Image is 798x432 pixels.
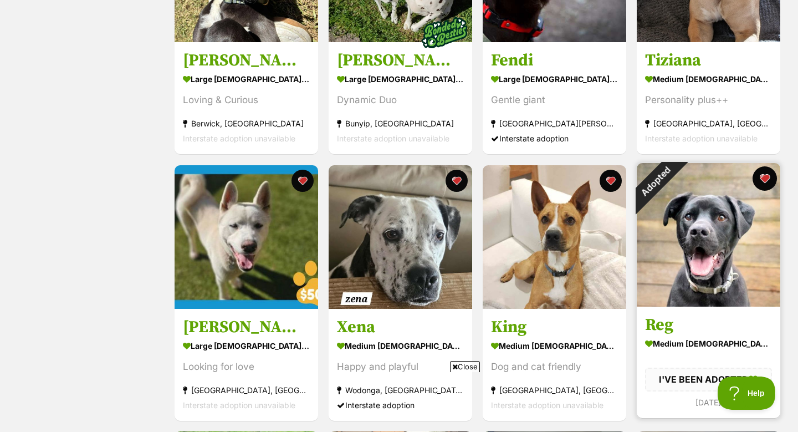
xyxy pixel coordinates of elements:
[175,42,318,155] a: [PERSON_NAME] large [DEMOGRAPHIC_DATA] Dog Loving & Curious Berwick, [GEOGRAPHIC_DATA] Interstate...
[337,338,464,354] div: medium [DEMOGRAPHIC_DATA] Dog
[645,336,772,352] div: medium [DEMOGRAPHIC_DATA] Dog
[183,338,310,354] div: large [DEMOGRAPHIC_DATA] Dog
[197,377,601,426] iframe: Advertisement
[483,308,626,421] a: King medium [DEMOGRAPHIC_DATA] Dog Dog and cat friendly [GEOGRAPHIC_DATA], [GEOGRAPHIC_DATA] Inte...
[491,72,618,88] div: large [DEMOGRAPHIC_DATA] Dog
[450,361,480,372] span: Close
[637,298,780,309] a: Adopted
[291,170,314,192] button: favourite
[175,165,318,309] img: Lalisa
[175,308,318,421] a: [PERSON_NAME] large [DEMOGRAPHIC_DATA] Dog Looking for love [GEOGRAPHIC_DATA], [GEOGRAPHIC_DATA] ...
[446,170,468,192] button: favourite
[337,116,464,131] div: Bunyip, [GEOGRAPHIC_DATA]
[329,42,472,155] a: [PERSON_NAME] & [PERSON_NAME] large [DEMOGRAPHIC_DATA] Dog Dynamic Duo Bunyip, [GEOGRAPHIC_DATA] ...
[183,383,310,398] div: [GEOGRAPHIC_DATA], [GEOGRAPHIC_DATA]
[645,93,772,108] div: Personality plus++
[600,170,622,192] button: favourite
[337,134,449,144] span: Interstate adoption unavailable
[645,394,772,409] div: [DATE]
[183,359,310,374] div: Looking for love
[491,338,618,354] div: medium [DEMOGRAPHIC_DATA] Dog
[645,134,758,144] span: Interstate adoption unavailable
[491,50,618,72] h3: Fendi
[183,93,310,108] div: Loving & Curious
[329,165,472,309] img: Xena
[337,93,464,108] div: Dynamic Duo
[645,314,772,336] h3: Reg
[622,149,688,215] div: Adopted
[645,50,772,72] h3: Tiziana
[645,116,772,131] div: [GEOGRAPHIC_DATA], [GEOGRAPHIC_DATA]
[337,317,464,338] h3: Xena
[183,50,310,72] h3: [PERSON_NAME]
[753,166,777,191] button: favourite
[183,72,310,88] div: large [DEMOGRAPHIC_DATA] Dog
[183,134,295,144] span: Interstate adoption unavailable
[483,42,626,155] a: Fendi large [DEMOGRAPHIC_DATA] Dog Gentle giant [GEOGRAPHIC_DATA][PERSON_NAME][GEOGRAPHIC_DATA] I...
[637,42,780,155] a: Tiziana medium [DEMOGRAPHIC_DATA] Dog Personality plus++ [GEOGRAPHIC_DATA], [GEOGRAPHIC_DATA] Int...
[183,116,310,131] div: Berwick, [GEOGRAPHIC_DATA]
[417,6,472,61] img: bonded besties
[491,116,618,131] div: [GEOGRAPHIC_DATA][PERSON_NAME][GEOGRAPHIC_DATA]
[337,72,464,88] div: large [DEMOGRAPHIC_DATA] Dog
[329,308,472,421] a: Xena medium [DEMOGRAPHIC_DATA] Dog Happy and playful Wodonga, [GEOGRAPHIC_DATA] Interstate adopti...
[718,377,776,410] iframe: Help Scout Beacon - Open
[637,163,780,307] img: Reg
[183,317,310,338] h3: [PERSON_NAME]
[645,72,772,88] div: medium [DEMOGRAPHIC_DATA] Dog
[645,368,772,391] div: I'VE BEEN ADOPTED
[491,359,618,374] div: Dog and cat friendly
[337,359,464,374] div: Happy and playful
[183,400,295,410] span: Interstate adoption unavailable
[337,50,464,72] h3: [PERSON_NAME] & [PERSON_NAME]
[491,131,618,146] div: Interstate adoption
[483,165,626,309] img: King
[491,317,618,338] h3: King
[491,93,618,108] div: Gentle giant
[637,306,780,418] a: Reg medium [DEMOGRAPHIC_DATA] Dog I'VE BEEN ADOPTED [DATE] favourite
